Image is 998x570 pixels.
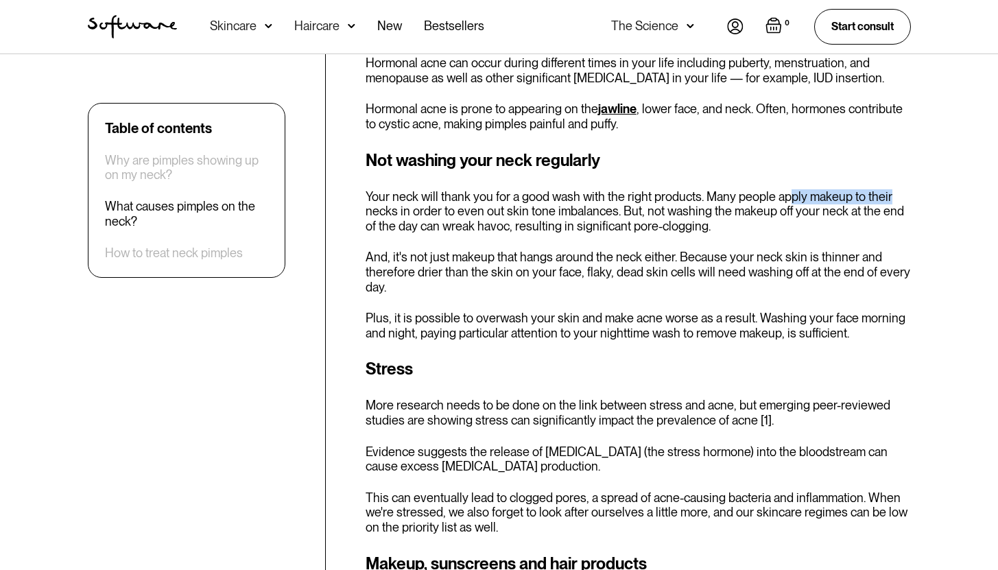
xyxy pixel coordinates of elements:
a: Start consult [814,9,911,44]
p: And, it's not just makeup that hangs around the neck either. Because your neck skin is thinner an... [366,250,911,294]
p: Plus, it is possible to overwash your skin and make acne worse as a result. Washing your face mor... [366,311,911,340]
div: Haircare [294,19,340,33]
div: Skincare [210,19,257,33]
p: Hormonal acne can occur during different times in your life including puberty, menstruation, and ... [366,56,911,85]
div: Table of contents [105,120,212,136]
div: The Science [611,19,678,33]
img: arrow down [265,19,272,33]
a: jawline [598,102,637,116]
img: arrow down [687,19,694,33]
a: home [88,15,177,38]
p: More research needs to be done on the link between stress and acne, but emerging peer-reviewed st... [366,398,911,427]
a: Open empty cart [765,17,792,36]
a: How to treat neck pimples [105,246,243,261]
h3: Not washing your neck regularly [366,148,911,173]
p: Your neck will thank you for a good wash with the right products. Many people apply makeup to the... [366,189,911,234]
p: Evidence suggests the release of [MEDICAL_DATA] (the stress hormone) into the bloodstream can cau... [366,444,911,474]
div: 0 [782,17,792,29]
img: Software Logo [88,15,177,38]
a: Why are pimples showing up on my neck? [105,153,268,182]
h3: Stress [366,357,911,381]
p: This can eventually lead to clogged pores, a spread of acne-causing bacteria and inflammation. Wh... [366,490,911,535]
p: Hormonal acne is prone to appearing on the , lower face, and neck. Often, hormones contribute to ... [366,102,911,131]
img: arrow down [348,19,355,33]
a: What causes pimples on the neck? [105,200,268,229]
